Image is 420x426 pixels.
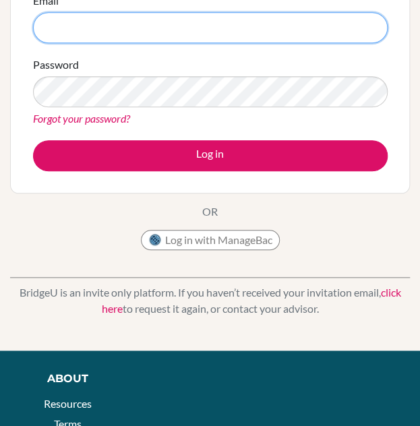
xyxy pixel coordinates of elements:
[141,230,280,250] button: Log in with ManageBac
[202,204,218,220] p: OR
[44,397,92,410] a: Resources
[33,112,130,125] a: Forgot your password?
[102,286,401,315] a: click here
[30,371,105,387] div: About
[33,57,79,73] label: Password
[10,284,410,317] p: BridgeU is an invite only platform. If you haven’t received your invitation email, to request it ...
[33,140,388,171] button: Log in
